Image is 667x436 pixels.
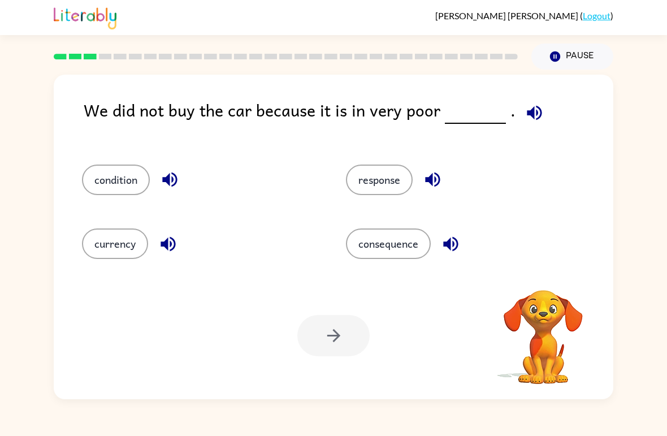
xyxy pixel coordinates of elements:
div: We did not buy the car because it is in very poor . [84,97,613,142]
button: Pause [531,44,613,70]
video: Your browser must support playing .mp4 files to use Literably. Please try using another browser. [487,273,600,386]
button: response [346,165,413,195]
img: Literably [54,5,116,29]
button: condition [82,165,150,195]
span: [PERSON_NAME] [PERSON_NAME] [435,10,580,21]
a: Logout [583,10,610,21]
button: consequence [346,228,431,259]
button: currency [82,228,148,259]
div: ( ) [435,10,613,21]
